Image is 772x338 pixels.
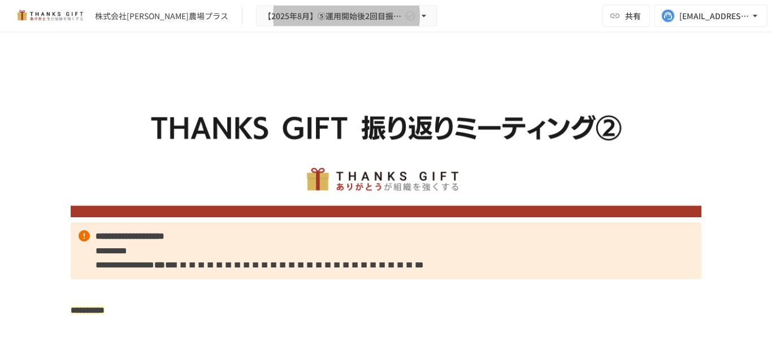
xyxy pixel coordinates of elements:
[625,10,641,22] span: 共有
[71,60,701,217] img: KNZF7HM7C5xTCnjAlAgVRc3MvxfNzqqyK2Q90dHKucb
[654,5,767,27] button: [EMAIL_ADDRESS][DOMAIN_NAME]
[95,10,228,22] div: 株式会社[PERSON_NAME]農場プラス
[679,9,749,23] div: [EMAIL_ADDRESS][DOMAIN_NAME]
[263,9,402,23] span: 【2025年8月】⑤運用開始後2回目振り返りMTG
[602,5,650,27] button: 共有
[256,5,437,27] button: 【2025年8月】⑤運用開始後2回目振り返りMTG
[14,7,86,25] img: mMP1OxWUAhQbsRWCurg7vIHe5HqDpP7qZo7fRoNLXQh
